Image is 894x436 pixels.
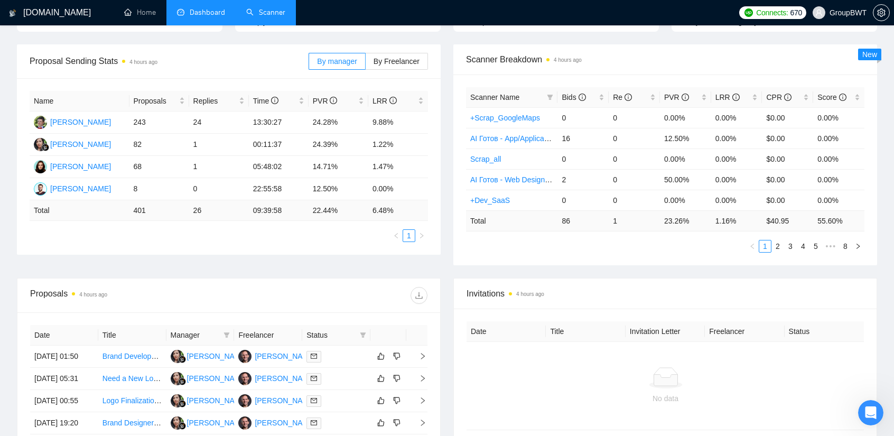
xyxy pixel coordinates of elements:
[711,107,762,128] td: 0.00%
[271,97,278,104] span: info-circle
[626,321,705,342] th: Invitation Letter
[255,373,315,384] div: [PERSON_NAME]
[129,178,189,200] td: 8
[822,240,839,253] li: Next 5 Pages
[705,321,784,342] th: Freelancer
[9,5,16,22] img: logo
[470,175,569,184] a: AI Готов - Web Design Expert
[238,418,315,426] a: VZ[PERSON_NAME]
[797,240,809,252] a: 4
[253,97,278,105] span: Time
[30,346,98,368] td: [DATE] 01:50
[368,156,428,178] td: 1.47%
[187,350,248,362] div: [PERSON_NAME]
[34,160,47,173] img: SK
[711,190,762,210] td: 0.00%
[166,325,235,346] th: Manager
[368,134,428,156] td: 1.22%
[238,372,252,385] img: VZ
[390,350,403,363] button: dislike
[852,240,864,253] li: Next Page
[762,210,813,231] td: $ 40.95
[749,243,756,249] span: left
[171,394,184,407] img: SN
[179,422,186,430] img: gigradar-bm.png
[411,352,426,360] span: right
[69,17,94,26] span: 99.74%
[516,291,544,297] time: 4 hours ago
[732,94,740,101] span: info-circle
[711,210,762,231] td: 1.16 %
[546,321,625,342] th: Title
[852,240,864,253] button: right
[547,94,553,100] span: filter
[249,112,309,134] td: 13:30:27
[756,7,788,18] span: Connects:
[189,91,249,112] th: Replies
[224,332,230,338] span: filter
[330,97,337,104] span: info-circle
[415,229,428,242] li: Next Page
[309,112,368,134] td: 24.28%
[358,327,368,343] span: filter
[171,329,220,341] span: Manager
[30,287,229,304] div: Proposals
[772,240,784,252] a: 2
[762,128,813,149] td: $0.00
[557,107,609,128] td: 0
[797,240,809,253] li: 4
[187,395,248,406] div: [PERSON_NAME]
[98,368,166,390] td: Need a New Logo + Brand Guideline/Identity
[373,97,397,105] span: LRR
[30,91,129,112] th: Name
[664,93,689,101] span: PVR
[238,416,252,430] img: VZ
[368,178,428,200] td: 0.00%
[103,352,229,360] a: Brand Development Specialist Needed
[103,419,222,427] a: Brand Designer for Wellness Startup
[809,240,822,253] li: 5
[746,240,759,253] li: Previous Page
[249,156,309,178] td: 05:48:02
[255,350,315,362] div: [PERSON_NAME]
[98,390,166,412] td: Logo Finalization and Brand Book Development
[771,240,784,253] li: 2
[625,94,632,101] span: info-circle
[189,112,249,134] td: 24
[50,116,111,128] div: [PERSON_NAME]
[124,8,156,17] a: homeHome
[415,229,428,242] button: right
[50,138,111,150] div: [PERSON_NAME]
[30,368,98,390] td: [DATE] 05:31
[34,182,47,196] img: OB
[858,400,883,425] iframe: Intercom live chat
[784,94,791,101] span: info-circle
[762,169,813,190] td: $0.00
[30,325,98,346] th: Date
[129,59,157,65] time: 4 hours ago
[288,17,310,26] span: 6.48%
[368,200,428,221] td: 6.48 %
[390,229,403,242] li: Previous Page
[470,114,540,122] a: +Scrap_GoogleMaps
[249,134,309,156] td: 00:11:37
[609,169,660,190] td: 0
[189,156,249,178] td: 1
[711,149,762,169] td: 0.00%
[411,291,427,300] span: download
[562,93,585,101] span: Bids
[855,243,861,249] span: right
[411,287,427,304] button: download
[390,229,403,242] button: left
[766,93,791,101] span: CPR
[50,161,111,172] div: [PERSON_NAME]
[171,416,184,430] img: SN
[171,396,248,404] a: SN[PERSON_NAME]
[810,240,822,252] a: 5
[309,178,368,200] td: 12.50%
[309,134,368,156] td: 24.39%
[609,149,660,169] td: 0
[98,346,166,368] td: Brand Development Specialist Needed
[189,200,249,221] td: 26
[375,416,387,429] button: like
